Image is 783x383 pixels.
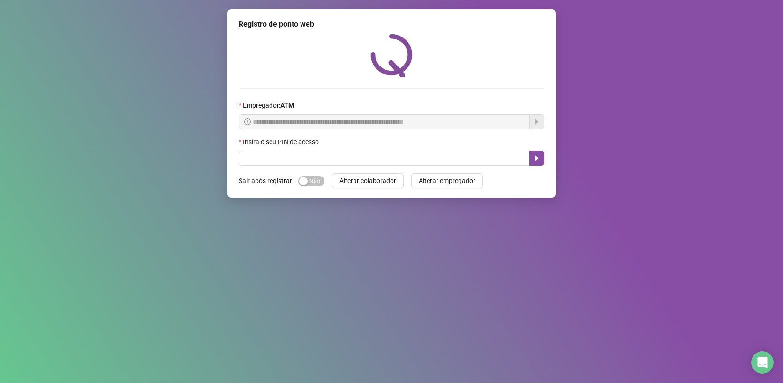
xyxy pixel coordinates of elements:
[370,34,413,77] img: QRPoint
[332,173,404,188] button: Alterar colaborador
[751,351,774,374] div: Open Intercom Messenger
[533,155,541,162] span: caret-right
[411,173,483,188] button: Alterar empregador
[239,19,544,30] div: Registro de ponto web
[244,118,251,125] span: info-circle
[239,137,325,147] label: Insira o seu PIN de acesso
[239,173,298,188] label: Sair após registrar
[280,102,294,109] strong: ATM
[339,176,396,186] span: Alterar colaborador
[419,176,475,186] span: Alterar empregador
[243,100,294,110] span: Empregador :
